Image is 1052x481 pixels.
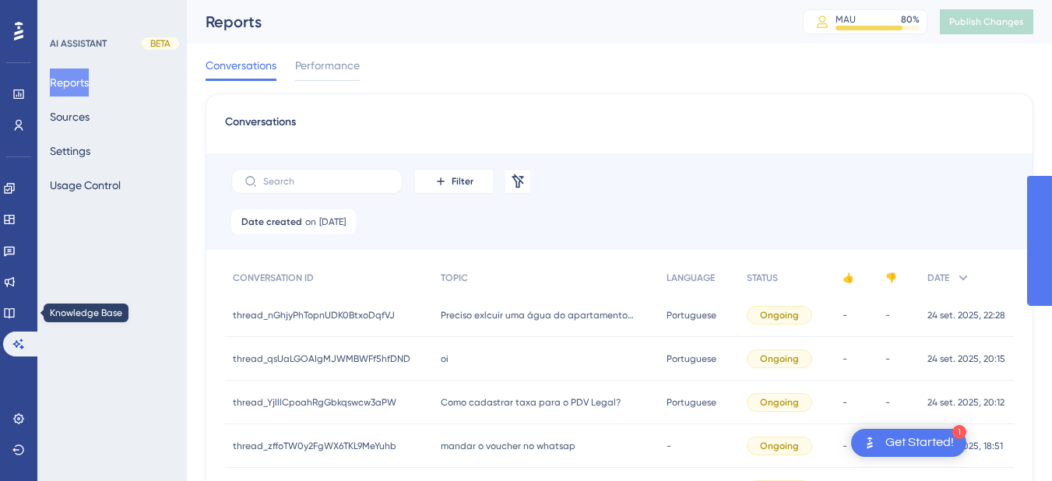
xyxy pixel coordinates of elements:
[667,309,716,321] span: Portuguese
[50,171,121,199] button: Usage Control
[885,309,890,321] span: -
[441,272,468,284] span: TOPIC
[225,113,296,141] span: Conversations
[241,216,302,228] span: Date created
[50,137,90,165] button: Settings
[843,309,847,321] span: -
[142,37,179,50] div: BETA
[952,425,966,439] div: 1
[927,309,1005,321] span: 24 set. 2025, 22:28
[206,11,764,33] div: Reports
[949,16,1024,28] span: Publish Changes
[760,396,799,409] span: Ongoing
[415,169,493,194] button: Filter
[319,216,346,228] span: [DATE]
[50,68,89,97] button: Reports
[860,434,879,452] img: launcher-image-alternative-text
[233,272,314,284] span: CONVERSATION ID
[927,396,1005,409] span: 24 set. 2025, 20:12
[927,353,1005,365] span: 24 set. 2025, 20:15
[843,440,847,452] span: -
[940,9,1033,34] button: Publish Changes
[441,309,635,321] span: Preciso exlcuir uma água do apartamento 510
[927,272,949,284] span: DATE
[233,396,396,409] span: thread_YjlllCpoahRgGbkqswcw3aPW
[233,309,395,321] span: thread_nGhjyPhTopnUDK0BtxoDqfVJ
[667,396,716,409] span: Portuguese
[452,175,473,188] span: Filter
[305,216,316,228] span: on
[885,396,890,409] span: -
[667,440,671,452] span: -
[885,272,897,284] span: 👎
[843,396,847,409] span: -
[843,272,854,284] span: 👍
[295,56,360,75] span: Performance
[233,353,410,365] span: thread_qsUaLGOAIgMJWMBWFf5hfDND
[441,396,621,409] span: Como cadastrar taxa para o PDV Legal?
[760,440,799,452] span: Ongoing
[747,272,778,284] span: STATUS
[901,13,920,26] div: 80 %
[885,434,954,451] div: Get Started!
[987,420,1033,466] iframe: UserGuiding AI Assistant Launcher
[441,353,449,365] span: oi
[206,56,276,75] span: Conversations
[885,353,890,365] span: -
[667,272,715,284] span: LANGUAGE
[760,309,799,321] span: Ongoing
[851,429,966,457] div: Open Get Started! checklist, remaining modules: 1
[50,103,90,131] button: Sources
[50,37,107,50] div: AI ASSISTANT
[843,353,847,365] span: -
[667,353,716,365] span: Portuguese
[441,440,575,452] span: mandar o voucher no whatsap
[836,13,856,26] div: MAU
[233,440,396,452] span: thread_zffoTW0y2FgWX6TKL9MeYuhb
[263,176,389,187] input: Search
[760,353,799,365] span: Ongoing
